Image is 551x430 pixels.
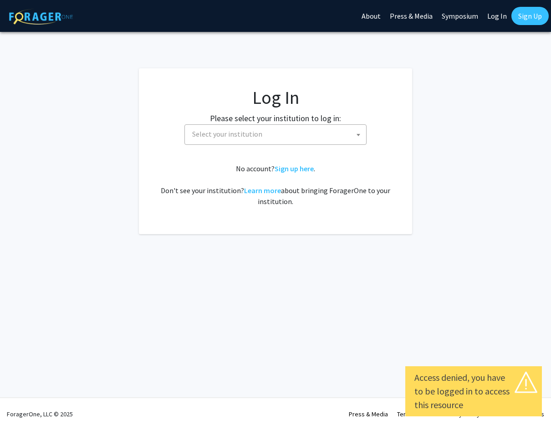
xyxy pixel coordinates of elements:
[7,398,73,430] div: ForagerOne, LLC © 2025
[414,371,533,412] div: Access denied, you have to be logged in to access this resource
[210,112,341,124] label: Please select your institution to log in:
[349,410,388,418] a: Press & Media
[157,87,394,108] h1: Log In
[189,125,366,143] span: Select your institution
[275,164,314,173] a: Sign up here
[192,129,262,138] span: Select your institution
[244,186,281,195] a: Learn more about bringing ForagerOne to your institution
[157,163,394,207] div: No account? . Don't see your institution? about bringing ForagerOne to your institution.
[9,9,73,25] img: ForagerOne Logo
[511,7,549,25] a: Sign Up
[397,410,433,418] a: Terms of Use
[184,124,367,145] span: Select your institution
